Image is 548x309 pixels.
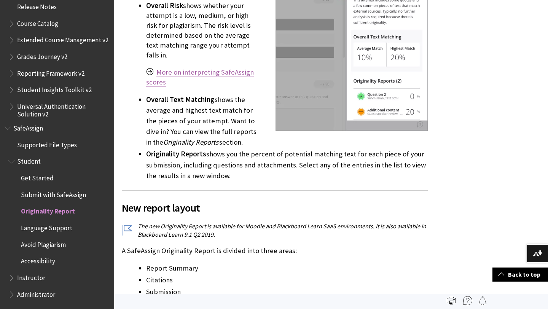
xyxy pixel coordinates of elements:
[5,122,110,301] nav: Book outline for Blackboard SafeAssign
[492,268,548,282] a: Back to top
[17,0,57,11] span: Release Notes
[17,34,108,44] span: Extended Course Management v2
[17,139,77,149] span: Supported File Types
[13,122,43,132] span: SafeAssign
[21,255,55,265] span: Accessibility
[163,138,218,147] span: Originality Reports
[463,296,472,305] img: More help
[17,67,84,77] span: Reporting Framework v2
[122,222,428,239] p: The new Originality Report is available for Moodle and Blackboard Learn SaaS environments. It is ...
[146,275,428,285] li: Citations
[17,17,58,27] span: Course Catalog
[146,95,215,104] span: Overall Text Matching
[21,205,75,215] span: Originality Report
[478,296,487,305] img: Follow this page
[122,200,428,216] span: New report layout
[21,238,66,248] span: Avoid Plagiarism
[122,246,428,256] p: A SafeAssign Originality Report is divided into three areas:
[146,149,428,181] li: shows you the percent of potential matching text for each piece of your submission, including que...
[21,172,54,182] span: Get Started
[146,287,428,297] li: Submission
[17,100,109,118] span: Universal Authentication Solution v2
[146,94,428,148] li: shows the average and highest text match for the pieces of your attempt. Want to dive in? You can...
[17,50,67,61] span: Grades Journey v2
[21,188,86,199] span: Submit with SafeAssign
[17,155,41,166] span: Student
[17,271,45,282] span: Instructor
[146,68,254,87] a: More on interpreting SafeAssign scores
[21,221,72,232] span: Language Support
[146,263,428,274] li: Report Summary
[447,296,456,305] img: Print
[146,150,206,158] span: Originality Reports
[146,1,183,10] span: Overall Risk
[17,288,55,298] span: Administrator
[146,1,428,61] p: shows whether your attempt is a low, medium, or high risk for plagiarism. The risk level is deter...
[17,84,92,94] span: Student Insights Toolkit v2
